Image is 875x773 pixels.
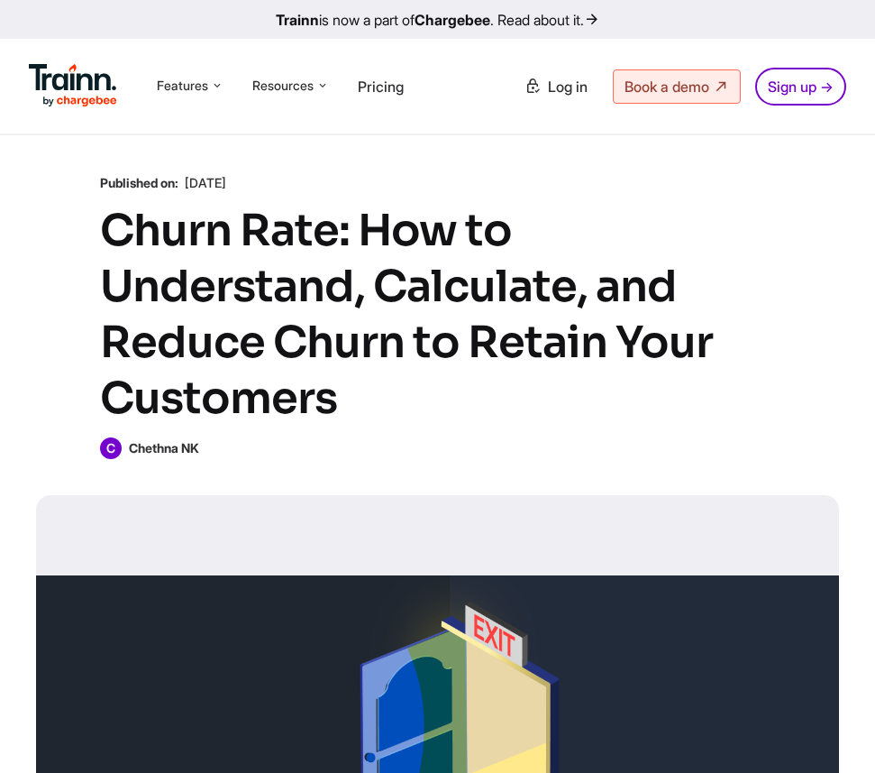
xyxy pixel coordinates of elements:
[548,78,588,96] span: Log in
[624,78,709,96] span: Book a demo
[185,175,226,190] span: [DATE]
[157,77,208,95] span: Features
[358,78,404,96] a: Pricing
[100,437,122,459] span: C
[276,11,319,29] b: Trainn
[755,68,846,106] a: Sign up →
[415,11,490,29] b: Chargebee
[252,77,314,95] span: Resources
[100,203,776,427] h1: Churn Rate: How to Understand, Calculate, and Reduce Churn to Retain Your Customers
[613,69,741,104] a: Book a demo
[100,175,178,190] b: Published on:
[785,686,875,773] iframe: Chat Widget
[514,70,598,103] a: Log in
[29,64,117,107] img: Trainn Logo
[129,440,199,456] b: Chethna NK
